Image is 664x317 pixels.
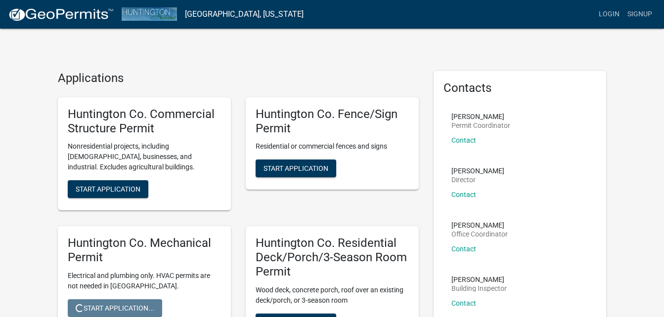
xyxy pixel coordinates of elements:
[451,231,508,238] p: Office Coordinator
[68,180,148,198] button: Start Application
[451,222,508,229] p: [PERSON_NAME]
[256,159,336,177] button: Start Application
[451,167,504,174] p: [PERSON_NAME]
[451,285,507,292] p: Building Inspector
[68,271,221,291] p: Electrical and plumbing only. HVAC permits are not needed in [GEOGRAPHIC_DATA].
[68,236,221,265] h5: Huntington Co. Mechanical Permit
[256,236,409,278] h5: Huntington Co. Residential Deck/Porch/3-Season Room Permit
[68,299,162,317] button: Start Application...
[264,164,328,172] span: Start Application
[451,122,510,129] p: Permit Coordinator
[76,185,140,193] span: Start Application
[451,245,476,253] a: Contact
[451,113,510,120] p: [PERSON_NAME]
[256,141,409,152] p: Residential or commercial fences and signs
[623,5,656,24] a: Signup
[256,285,409,306] p: Wood deck, concrete porch, roof over an existing deck/porch, or 3-season room
[451,299,476,307] a: Contact
[443,81,597,95] h5: Contacts
[451,276,507,283] p: [PERSON_NAME]
[58,71,419,85] h4: Applications
[68,141,221,172] p: Nonresidential projects, including [DEMOGRAPHIC_DATA], businesses, and industrial. Excludes agric...
[122,7,177,21] img: Huntington County, Indiana
[451,191,476,198] a: Contact
[451,176,504,183] p: Director
[68,107,221,136] h5: Huntington Co. Commercial Structure Permit
[185,6,304,23] a: [GEOGRAPHIC_DATA], [US_STATE]
[595,5,623,24] a: Login
[451,136,476,144] a: Contact
[256,107,409,136] h5: Huntington Co. Fence/Sign Permit
[76,304,154,312] span: Start Application...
